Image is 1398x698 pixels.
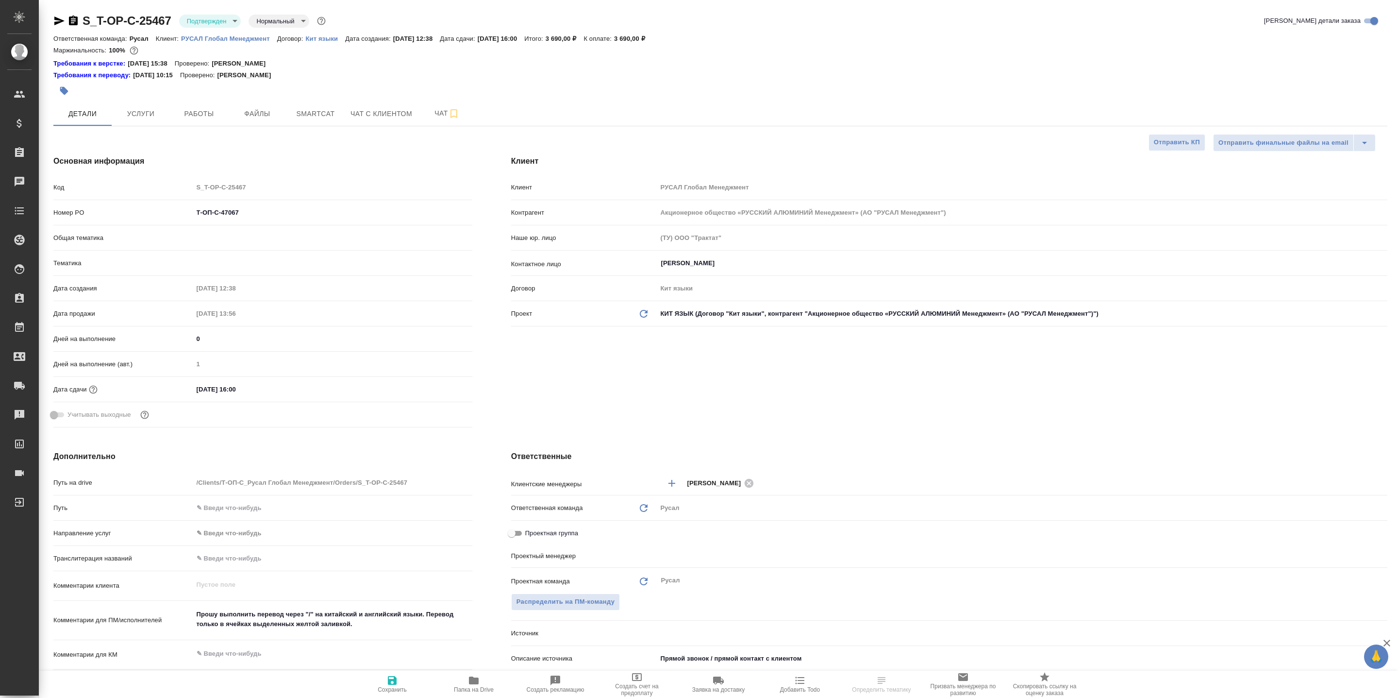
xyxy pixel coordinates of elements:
div: Нажми, чтобы открыть папку с инструкцией [53,70,133,80]
span: Чат с клиентом [350,108,412,120]
p: Дата создания: [345,35,393,42]
p: Контактное лицо [511,259,657,269]
p: Проверено: [175,59,212,68]
p: Направление услуг [53,528,193,538]
span: Скопировать ссылку на оценку заказа [1010,683,1080,697]
p: РУСАЛ Глобал Менеджмент [181,35,277,42]
button: Заявка на доставку [678,671,759,698]
input: ✎ Введи что-нибудь [193,205,472,220]
p: Клиентские менеджеры [511,479,657,489]
input: Пустое поле [657,281,1387,295]
button: Скопировать ссылку [67,15,79,27]
input: ✎ Введи что-нибудь [193,551,472,565]
a: S_T-OP-C-25467 [83,14,171,27]
button: Нормальный [253,17,297,25]
p: Проектный менеджер [511,551,657,561]
p: Итого: [524,35,545,42]
button: Отправить КП [1148,134,1205,151]
span: Создать счет на предоплату [602,683,672,697]
p: Кит языки [305,35,345,42]
input: Пустое поле [657,180,1387,194]
input: Пустое поле [193,306,278,321]
p: Путь на drive [53,478,193,488]
p: Комментарии клиента [53,581,193,591]
textarea: Прошу выполнить перевод через "/" на китайский и английский языки. Перевод только в ячейках выдел... [193,606,472,632]
span: [PERSON_NAME] [687,478,747,488]
p: Проверено: [180,70,217,80]
p: Описание источника [511,654,657,664]
p: Контрагент [511,208,657,218]
button: Отправить финальные файлы на email [1213,134,1354,152]
span: Файлы [234,108,281,120]
button: Призвать менеджера по развитию [922,671,1004,698]
p: Общая тематика [53,233,193,243]
button: Скопировать ссылку для ЯМессенджера [53,15,65,27]
p: Дата сдачи [53,385,87,394]
p: [DATE] 10:15 [133,70,180,80]
button: Open [1382,482,1384,484]
p: Код [53,183,193,192]
button: Добавить тэг [53,80,75,102]
p: Комментарии для КМ [53,650,193,660]
button: Создать рекламацию [515,671,596,698]
span: Призвать менеджера по развитию [928,683,998,697]
p: 3 690,00 ₽ [614,35,652,42]
p: Дней на выполнение [53,334,193,344]
input: Пустое поле [657,231,1387,245]
a: РУСАЛ Глобал Менеджмент [181,34,277,42]
div: ​ [193,255,472,272]
button: Добавить менеджера [660,472,683,495]
div: ​ [657,625,1387,642]
button: Сохранить [351,671,433,698]
p: Тематика [53,258,193,268]
p: Дата сдачи: [440,35,477,42]
button: Скопировать ссылку на оценку заказа [1004,671,1085,698]
p: Маржинальность: [53,47,109,54]
input: Пустое поле [193,281,278,295]
span: Работы [176,108,222,120]
h4: Ответственные [511,451,1387,462]
span: 🙏 [1368,647,1384,667]
p: Дата продажи [53,309,193,319]
span: Определить тематику [852,686,911,693]
p: Наше юр. лицо [511,233,657,243]
span: Отправить финальные файлы на email [1218,137,1348,149]
div: Подтвержден [249,15,309,28]
button: Open [1382,554,1384,556]
input: Пустое поле [657,205,1387,220]
span: [PERSON_NAME] детали заказа [1264,16,1361,26]
button: Добавить Todo [759,671,841,698]
input: ✎ Введи что-нибудь [657,651,1387,665]
button: Распределить на ПМ-команду [511,594,620,611]
p: Проект [511,309,533,319]
div: Нажми, чтобы открыть папку с инструкцией [53,59,128,68]
div: ​ [193,230,472,246]
div: Подтвержден [179,15,241,28]
span: Детали [59,108,106,120]
span: Добавить Todo [780,686,820,693]
p: Проектная команда [511,577,570,586]
div: Русал [657,500,1387,516]
button: Определить тематику [841,671,922,698]
p: Договор: [277,35,306,42]
span: Папка на Drive [454,686,494,693]
input: Пустое поле [193,180,472,194]
p: [PERSON_NAME] [212,59,273,68]
p: 100% [109,47,128,54]
p: Комментарии для ПМ/исполнителей [53,615,193,625]
button: Доп статусы указывают на важность/срочность заказа [315,15,328,27]
span: Smartcat [292,108,339,120]
p: Дата создания [53,284,193,293]
input: ✎ Введи что-нибудь [193,332,472,346]
p: Источник [511,629,657,638]
p: К оплате: [583,35,614,42]
p: Транслитерация названий [53,554,193,563]
span: Учитывать выходные [67,410,131,420]
div: split button [1213,134,1376,152]
button: 🙏 [1364,645,1388,669]
h4: Клиент [511,155,1387,167]
button: Если добавить услуги и заполнить их объемом, то дата рассчитается автоматически [87,383,100,396]
button: 0.00 RUB; [128,44,140,57]
div: [PERSON_NAME] [687,477,757,489]
p: Русал [130,35,156,42]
